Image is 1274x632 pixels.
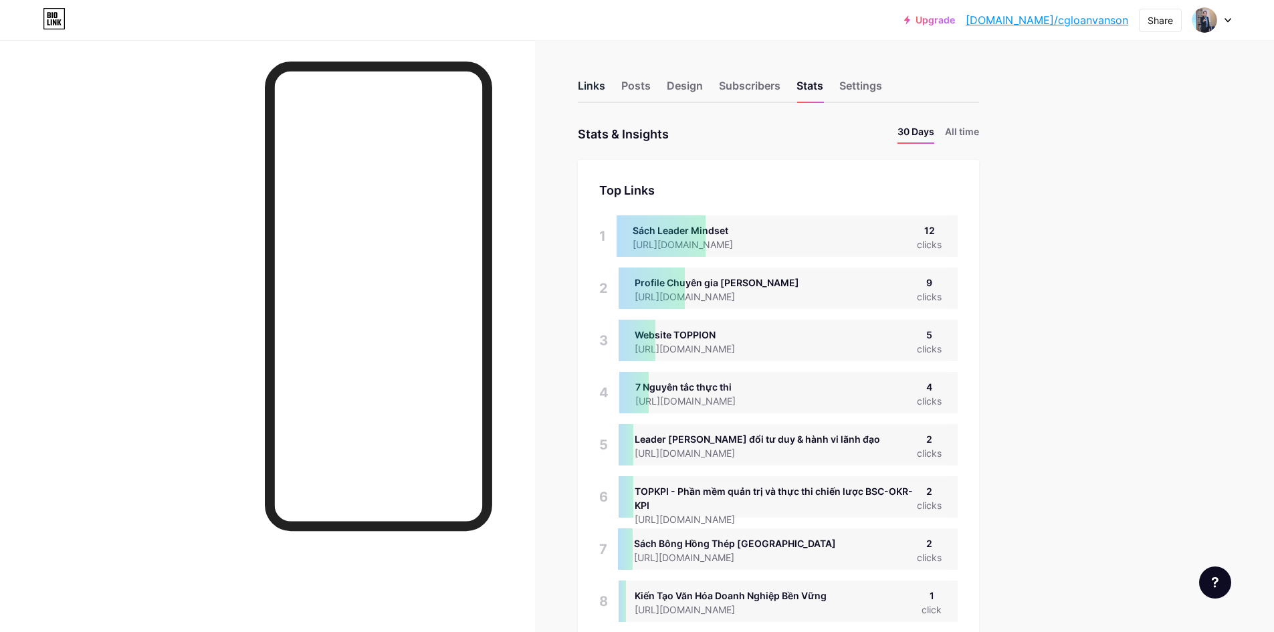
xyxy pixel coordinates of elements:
li: 30 Days [897,124,934,144]
div: 2 [917,432,942,446]
div: 6 [599,476,608,518]
div: 1 [922,589,942,603]
div: Top Links [599,181,958,199]
div: 9 [917,276,942,290]
li: All time [945,124,979,144]
div: [URL][DOMAIN_NAME] [635,290,799,304]
div: clicks [917,550,942,564]
div: 2 [917,536,942,550]
div: [URL][DOMAIN_NAME] [635,603,827,617]
div: Leader [PERSON_NAME] đổi tư duy & hành vi lãnh đạo [635,432,880,446]
div: [URL][DOMAIN_NAME] [634,550,836,564]
div: clicks [917,237,942,251]
div: [URL][DOMAIN_NAME] [635,394,757,408]
div: [URL][DOMAIN_NAME] [635,446,880,460]
div: Kiến Tạo Văn Hóa Doanh Nghiệp Bền Vững [635,589,827,603]
a: Upgrade [904,15,955,25]
div: 2 [917,484,942,498]
div: Settings [839,78,882,102]
div: click [922,603,942,617]
div: clicks [917,446,942,460]
div: 8 [599,581,608,622]
div: 7 [599,528,607,570]
div: 4 [599,372,609,413]
div: 2 [599,268,608,309]
div: Website TOPPION [635,328,756,342]
div: 3 [599,320,608,361]
div: Share [1148,13,1173,27]
div: 12 [917,223,942,237]
div: [URL][DOMAIN_NAME] [635,342,756,356]
div: 7 Nguyên tắc thực thi [635,380,757,394]
div: 5 [917,328,942,342]
div: Links [578,78,605,102]
div: Profile Chuyên gia [PERSON_NAME] [635,276,799,290]
img: Sơn Loan [1192,7,1217,33]
div: Sách Bông Hồng Thép [GEOGRAPHIC_DATA] [634,536,836,550]
div: 4 [917,380,942,394]
a: [DOMAIN_NAME]/cgloanvanson [966,12,1128,28]
div: Subscribers [719,78,780,102]
div: clicks [917,290,942,304]
div: TOPKPI - Phần mềm quản trị và thực thi chiến lược BSC-OKR-KPI [635,484,917,512]
div: clicks [917,498,942,512]
div: Stats & Insights [578,124,669,144]
div: Design [667,78,703,102]
div: clicks [917,394,942,408]
div: Stats [797,78,823,102]
div: [URL][DOMAIN_NAME] [635,512,917,526]
div: Posts [621,78,651,102]
div: 1 [599,215,606,257]
div: clicks [917,342,942,356]
div: 5 [599,424,608,465]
